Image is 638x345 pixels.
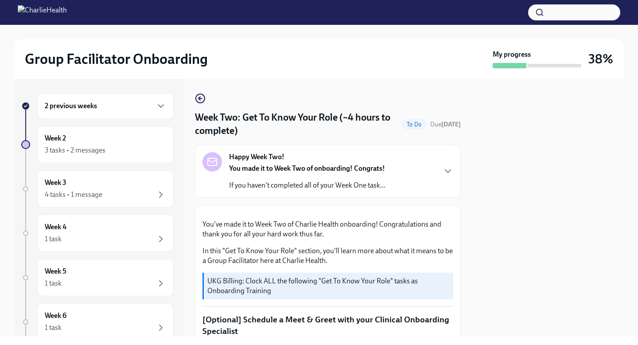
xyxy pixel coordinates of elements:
[21,259,174,296] a: Week 51 task
[45,133,66,143] h6: Week 2
[45,178,66,188] h6: Week 3
[45,323,62,333] div: 1 task
[202,314,453,337] p: [Optional] Schedule a Meet & Greet with your Clinical Onboarding Specialist
[202,246,453,266] p: In this "Get To Know Your Role" section, you'll learn more about what it means to be a Group Faci...
[45,190,102,200] div: 4 tasks • 1 message
[202,220,453,239] p: You've made it to Week Two of Charlie Health onboarding! Congratulations and thank you for all yo...
[21,126,174,163] a: Week 23 tasks • 2 messages
[207,276,450,296] p: UKG Billing: Clock ALL the following "Get To Know Your Role" tasks as Onboarding Training
[45,222,66,232] h6: Week 4
[45,278,62,288] div: 1 task
[45,234,62,244] div: 1 task
[45,101,97,111] h6: 2 previous weeks
[18,5,67,20] img: CharlieHealth
[229,164,385,172] strong: You made it to Week Two of onboarding! Congrats!
[588,51,613,67] h3: 38%
[430,120,461,129] span: September 1st, 2025 10:00
[430,121,461,128] span: Due
[493,50,531,59] strong: My progress
[25,50,208,68] h2: Group Facilitator Onboarding
[45,267,66,276] h6: Week 5
[45,311,66,321] h6: Week 6
[21,170,174,208] a: Week 34 tasks • 1 message
[229,180,385,190] p: If you haven't completed all of your Week One task...
[401,121,427,128] span: To Do
[441,121,461,128] strong: [DATE]
[45,145,105,155] div: 3 tasks • 2 messages
[195,111,398,137] h4: Week Two: Get To Know Your Role (~4 hours to complete)
[21,215,174,252] a: Week 41 task
[229,152,284,162] strong: Happy Week Two!
[37,93,174,119] div: 2 previous weeks
[21,303,174,341] a: Week 61 task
